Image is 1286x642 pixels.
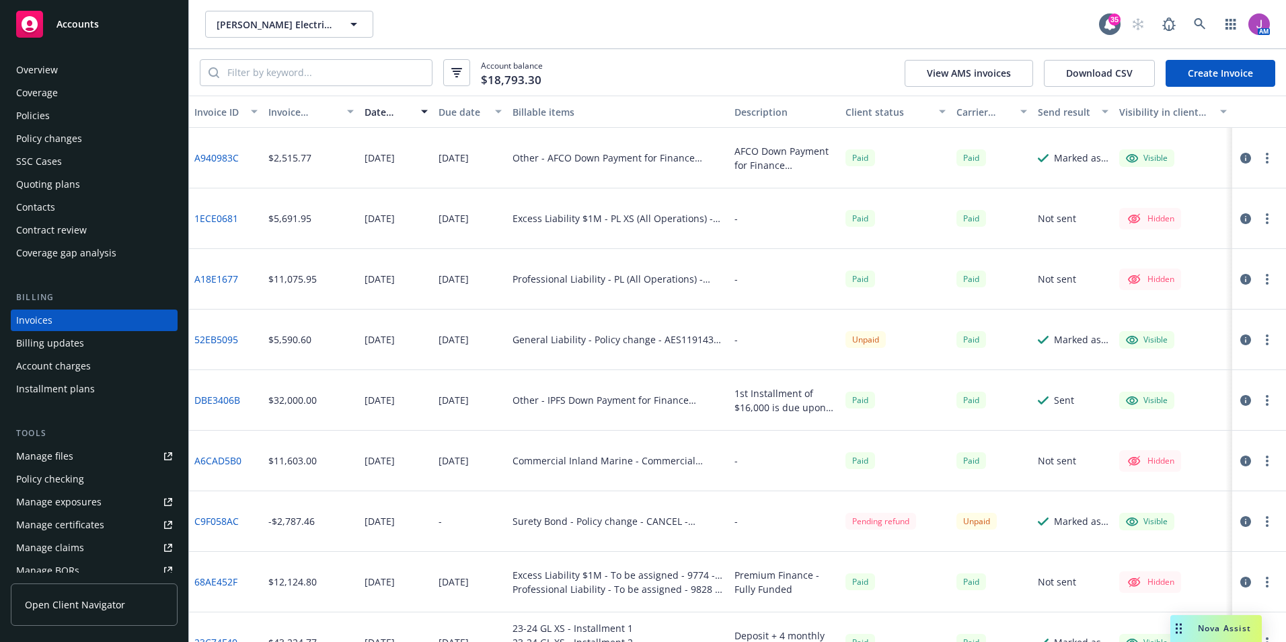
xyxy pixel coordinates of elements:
[513,105,724,119] div: Billable items
[1156,11,1182,38] a: Report a Bug
[365,514,395,528] div: [DATE]
[513,151,724,165] div: Other - AFCO Down Payment for Finance Agreement for the 23-24 GL FINAL AUDIT PREMIUM
[1186,11,1213,38] a: Search
[268,575,317,589] div: $12,124.80
[11,291,178,304] div: Billing
[16,560,79,581] div: Manage BORs
[11,105,178,127] a: Policies
[513,582,724,596] div: Professional Liability - To be assigned - 9828 - [PERSON_NAME] Electric, Inc. - [DATE] 1719946678244
[11,355,178,377] a: Account charges
[845,210,875,227] span: Paid
[1126,152,1168,164] div: Visible
[16,151,62,172] div: SSC Cases
[194,105,243,119] div: Invoice ID
[11,5,178,43] a: Accounts
[1126,574,1174,590] div: Hidden
[513,211,724,225] div: Excess Liability $1M - PL XS (All Operations) - B0621PRBTE000325
[956,210,986,227] div: Paid
[734,105,835,119] div: Description
[956,271,986,287] div: Paid
[956,392,986,408] div: Paid
[16,82,58,104] div: Coverage
[365,393,395,407] div: [DATE]
[1038,454,1076,468] div: Not sent
[268,272,317,286] div: $11,075.95
[16,491,102,513] div: Manage exposures
[845,452,875,469] div: Paid
[11,59,178,81] a: Overview
[1054,151,1108,165] div: Marked as sent
[1032,96,1114,128] button: Send result
[16,197,55,218] div: Contacts
[513,393,724,407] div: Other - IPFS Down Payment for Finance Agreement for the GL&XS
[734,272,738,286] div: -
[11,537,178,559] a: Manage claims
[365,332,395,347] div: [DATE]
[268,211,311,225] div: $5,691.95
[481,60,543,85] span: Account balance
[439,514,442,528] div: -
[365,211,395,225] div: [DATE]
[209,67,219,78] svg: Search
[845,573,875,590] div: Paid
[439,272,469,286] div: [DATE]
[194,393,240,407] a: DBE3406B
[11,219,178,241] a: Contract review
[513,332,724,347] div: General Liability - Policy change - AES1191433 04
[507,96,729,128] button: Billable items
[16,242,116,264] div: Coverage gap analysis
[1166,60,1275,87] a: Create Invoice
[205,11,373,38] button: [PERSON_NAME] Electric, Inc.
[439,575,469,589] div: [DATE]
[11,151,178,172] a: SSC Cases
[16,514,104,536] div: Manage certificates
[194,332,238,347] a: 52EB5095
[268,393,317,407] div: $32,000.00
[16,174,80,195] div: Quoting plans
[11,378,178,400] a: Installment plans
[268,332,311,347] div: $5,590.60
[513,272,724,286] div: Professional Liability - PL (All Operations) - B0621PRBTE000225
[956,331,986,348] div: Paid
[845,513,916,530] div: Pending refund
[219,60,432,85] input: Filter by keyword...
[365,151,395,165] div: [DATE]
[11,310,178,331] a: Invoices
[365,575,395,589] div: [DATE]
[11,491,178,513] a: Manage exposures
[194,211,238,225] a: 1ECE0681
[11,82,178,104] a: Coverage
[194,272,238,286] a: A18E1677
[734,211,738,225] div: -
[956,105,1012,119] div: Carrier status
[1038,272,1076,286] div: Not sent
[1170,615,1187,642] div: Drag to move
[1217,11,1244,38] a: Switch app
[359,96,433,128] button: Date issued
[734,568,835,596] div: Premium Finance - Fully Funded
[16,445,73,467] div: Manage files
[513,454,724,468] div: Commercial Inland Marine - Commercial Inland Marine - P01-000017663-00
[11,445,178,467] a: Manage files
[268,151,311,165] div: $2,515.77
[956,573,986,590] div: Paid
[845,271,875,287] div: Paid
[1054,514,1108,528] div: Marked as sent
[1054,393,1074,407] div: Sent
[1114,96,1232,128] button: Visibility in client dash
[513,568,724,582] div: Excess Liability $1M - To be assigned - 9774 - [PERSON_NAME] Electric, Inc. - [DATE] 1719946779491
[1198,622,1251,634] span: Nova Assist
[11,514,178,536] a: Manage certificates
[365,105,413,119] div: Date issued
[11,174,178,195] a: Quoting plans
[1126,394,1168,406] div: Visible
[845,392,875,408] div: Paid
[513,621,633,635] div: 23-24 GL XS - Installment 1
[11,197,178,218] a: Contacts
[11,468,178,490] a: Policy checking
[956,513,997,530] div: Unpaid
